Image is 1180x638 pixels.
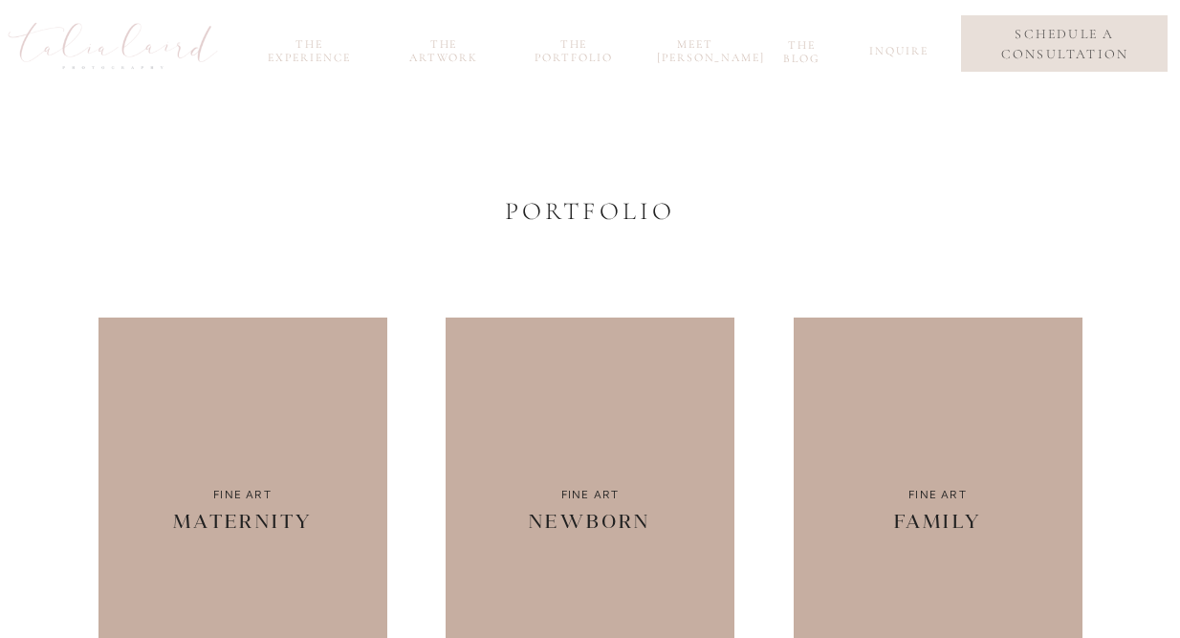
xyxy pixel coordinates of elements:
[772,38,832,60] a: the blog
[258,37,361,59] a: the experience
[976,24,1153,64] a: schedule a consultation
[398,37,490,59] a: the Artwork
[657,37,733,59] a: meet [PERSON_NAME]
[869,44,923,66] a: inquire
[528,37,620,59] a: the portfolio
[389,196,790,226] h2: Portfolio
